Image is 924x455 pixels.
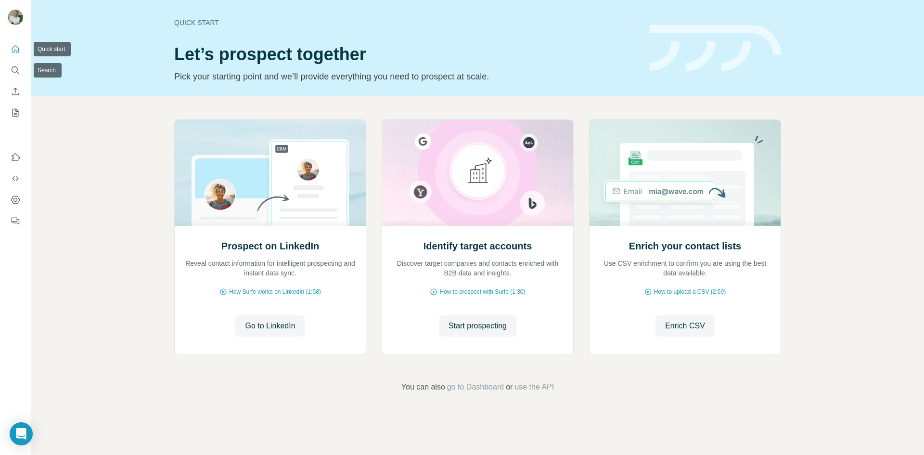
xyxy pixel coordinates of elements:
button: Feedback [8,212,23,230]
img: banner [650,25,781,72]
span: Go to LinkedIn [245,320,295,332]
div: Quick start [174,18,638,27]
button: Go to LinkedIn [235,315,305,337]
h1: Let’s prospect together [174,45,638,64]
span: How Surfe works on LinkedIn (1:58) [229,287,321,296]
button: go to Dashboard [447,381,504,393]
button: Use Surfe on LinkedIn [8,149,23,166]
button: Dashboard [8,191,23,208]
img: Prospect on LinkedIn [174,120,366,226]
p: Discover target companies and contacts enriched with B2B data and insights. [392,259,564,278]
img: Avatar [8,10,23,25]
p: Reveal contact information for intelligent prospecting and instant data sync. [184,259,356,278]
span: or [506,381,513,393]
button: Quick start [8,40,23,58]
span: Enrich CSV [665,320,705,332]
button: Enrich CSV [8,83,23,100]
button: Start prospecting [439,315,516,337]
button: Enrich CSV [655,315,715,337]
h2: Prospect on LinkedIn [221,239,319,253]
span: Start prospecting [449,320,507,332]
span: You can also [401,381,445,393]
img: Enrich your contact lists [589,120,781,226]
img: Identify target accounts [382,120,574,226]
h2: Enrich your contact lists [629,239,741,253]
div: Open Intercom Messenger [10,422,33,445]
button: Search [8,62,23,79]
h2: Identify target accounts [423,239,532,253]
span: How to prospect with Surfe (1:30) [439,287,525,296]
button: My lists [8,104,23,121]
button: Use Surfe API [8,170,23,187]
p: Use CSV enrichment to confirm you are using the best data available. [599,259,771,278]
button: use the API [514,381,554,393]
span: How to upload a CSV (2:59) [654,287,726,296]
p: Pick your starting point and we’ll provide everything you need to prospect at scale. [174,70,638,83]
